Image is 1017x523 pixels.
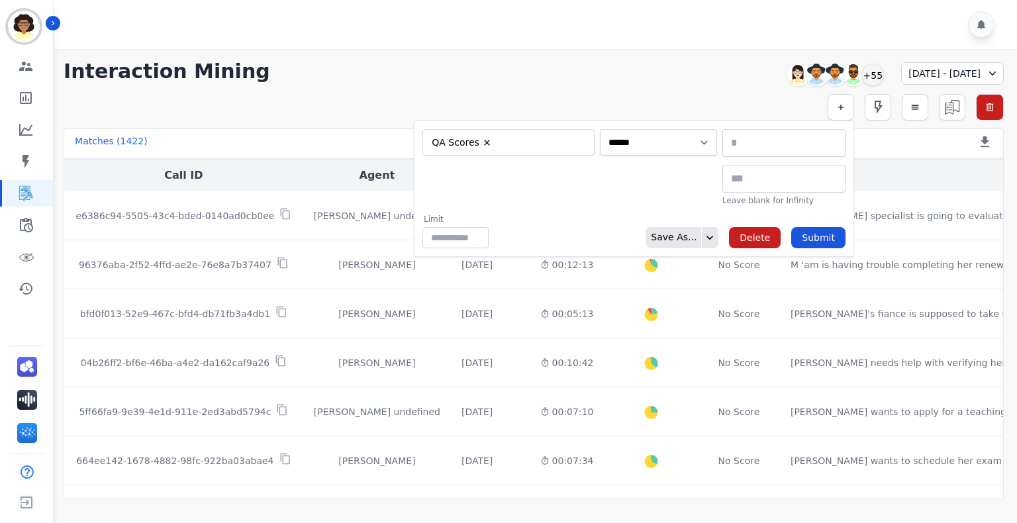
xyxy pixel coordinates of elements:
[901,62,1004,85] div: [DATE] - [DATE]
[540,405,594,418] div: 00:07:10
[540,258,594,271] div: 00:12:13
[722,195,846,206] div: Leave blank for Infinity
[424,214,489,224] label: Limit
[314,258,440,271] div: [PERSON_NAME]
[314,454,440,467] div: [PERSON_NAME]
[79,258,271,271] p: 96376aba-2f52-4ffd-ae2e-76e8a7b37407
[314,405,440,418] div: [PERSON_NAME] undefined
[360,167,395,183] button: Agent
[646,227,697,248] div: Save As...
[461,258,493,271] div: [DATE]
[314,356,440,369] div: [PERSON_NAME]
[718,454,760,467] div: No Score
[461,454,493,467] div: [DATE]
[729,227,781,248] button: Delete
[540,454,594,467] div: 00:07:34
[314,307,440,320] div: [PERSON_NAME]
[314,209,440,222] div: [PERSON_NAME] undefined
[75,134,148,153] div: Matches ( 1422 )
[426,134,586,150] ul: selected options
[861,64,884,86] div: +55
[718,258,760,271] div: No Score
[75,209,274,222] p: e6386c94-5505-43c4-bded-0140ad0cb0ee
[8,11,40,42] img: Bordered avatar
[718,356,760,369] div: No Score
[164,167,203,183] button: Call ID
[461,356,493,369] div: [DATE]
[540,356,594,369] div: 00:10:42
[718,307,760,320] div: No Score
[80,307,270,320] p: bfd0f013-52e9-467c-bfd4-db71fb3a4db1
[79,405,271,418] p: 5ff66fa9-9e39-4e1d-911e-2ed3abd5794c
[791,227,846,248] button: Submit
[718,405,760,418] div: No Score
[482,138,492,148] button: Remove QA Scores
[540,307,594,320] div: 00:05:13
[428,136,497,149] li: QA Scores
[461,405,493,418] div: [DATE]
[81,356,270,369] p: 04b26ff2-bf6e-46ba-a4e2-da162caf9a26
[461,307,493,320] div: [DATE]
[76,454,273,467] p: 664ee142-1678-4882-98fc-922ba03abae4
[64,60,270,83] h1: Interaction Mining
